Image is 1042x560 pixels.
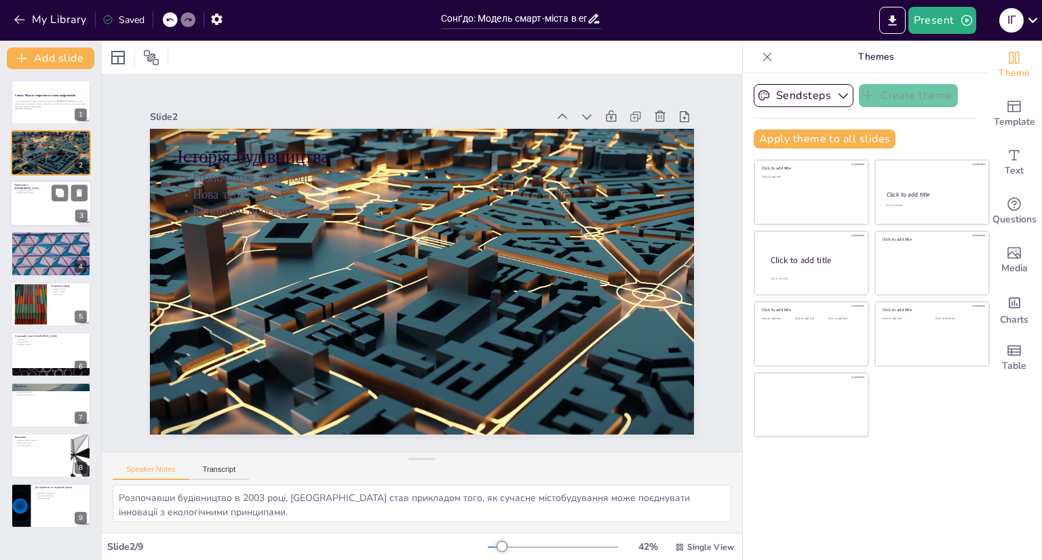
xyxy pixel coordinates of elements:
p: Висновки [15,435,67,439]
div: 5 [11,282,91,327]
div: Click to add title [887,191,977,199]
p: Сучасний стан [GEOGRAPHIC_DATA] [15,334,87,338]
p: Баланс інноваційності [15,393,87,396]
div: Click to add text [886,204,976,207]
p: Зелені зони [51,293,87,296]
div: Add ready made slides [987,89,1041,138]
div: Slide 2 / 9 [107,540,488,553]
p: Приклад смарт-урбанізму [15,439,67,441]
div: 2 [11,130,91,175]
div: 5 [75,311,87,323]
span: Theme [999,66,1030,81]
p: Проблеми [15,385,87,389]
div: 2 [75,159,87,172]
p: Стратегії покращення [35,494,87,497]
span: Single View [687,542,734,553]
div: Click to add text [795,317,826,321]
span: Questions [992,212,1037,227]
span: Position [143,49,159,66]
div: 4 [75,260,87,273]
p: Нова територія [456,12,524,500]
p: Цифрові школи [51,287,87,290]
p: Населення [15,338,87,341]
div: Add a table [987,334,1041,382]
button: Sendsteps [754,84,853,107]
textarea: Розпочавши будівництво в 2003 році, [GEOGRAPHIC_DATA] став прикладом того, як сучасне містобудува... [113,485,731,522]
p: Автоматичні системи [15,240,87,243]
p: Розпочато в 2003 році [15,136,87,139]
p: Нова територія [15,139,87,142]
input: Insert title [441,9,587,28]
div: 8 [75,462,87,474]
button: І Г [999,7,1024,34]
div: 6 [75,361,87,373]
p: Вплив технологій [15,441,67,444]
div: І Г [999,8,1024,33]
div: Add charts and graphs [987,285,1041,334]
strong: Сонґдо: Модель смарт-міста в епоху цифровізації [15,94,75,98]
div: Click to add text [762,317,792,321]
p: Історія будівництва [489,7,566,497]
span: Charts [1000,313,1028,327]
p: «Розумні» світлофори [14,189,51,192]
button: Export to PowerPoint [879,7,906,34]
div: Saved [102,14,144,26]
div: 8 [11,433,91,478]
p: У цій презентації розглянемо концепцію смарт-міста [GEOGRAPHIC_DATA], його історію, інфраструктур... [15,100,87,108]
button: Apply theme to all slides [754,129,895,148]
p: Соціальна сфера [51,284,87,288]
div: Click to add text [883,317,925,321]
p: Концепції проєктування [439,14,507,502]
span: Text [1005,163,1024,178]
div: Layout [107,47,129,68]
div: 6 [11,332,91,377]
div: Click to add title [762,165,859,171]
p: Бізнес-центри [15,340,87,343]
div: Click to add title [883,307,980,313]
span: Media [1001,261,1028,276]
p: Соціальні аспекти [15,444,67,447]
div: Click to add title [883,237,980,242]
p: Пневматична система [14,191,51,194]
div: 7 [11,382,91,427]
div: 4 [11,231,91,276]
button: Speaker Notes [113,465,189,480]
div: Click to add title [762,307,859,313]
button: Duplicate Slide [52,184,68,201]
div: Click to add text [762,176,859,179]
p: Виклики розвитку [15,343,87,346]
p: Транспорт у [GEOGRAPHIC_DATA] [14,182,51,190]
p: Сучасні лікарні [51,290,87,293]
div: Add text boxes [987,138,1041,187]
div: Click to add title [771,254,857,266]
p: Generated with [URL] [15,108,87,111]
div: Add images, graphics, shapes or video [987,236,1041,285]
p: Часткова реалізація [15,391,87,394]
p: Енергоефективні будівлі [15,237,87,240]
div: 3 [75,209,88,222]
p: Історія будівництва [15,133,87,137]
p: Розпочато в 2003 році [473,10,541,498]
button: Transcript [189,465,250,480]
p: Концепції проєктування [15,141,87,144]
p: Themes [778,41,973,73]
span: Table [1002,359,1026,374]
span: Template [994,115,1035,129]
div: Get real-time input from your audience [987,187,1041,236]
p: Подальші дослідження [35,492,87,495]
p: Інфраструктура [GEOGRAPHIC_DATA] [15,233,87,237]
p: Сталий транспорт [14,186,51,189]
p: Вартість життя [15,388,87,391]
div: 1 [11,80,91,125]
div: 9 [75,512,87,524]
div: 1 [75,108,87,121]
div: Click to add text [828,317,859,321]
button: Add slide [7,47,94,69]
button: My Library [10,9,92,31]
div: 3 [10,180,92,226]
p: Аналіз факторів [35,497,87,500]
div: Click to add text [935,317,978,321]
div: Click to add body [771,277,856,280]
button: Present [908,7,976,34]
button: Create theme [859,84,958,107]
